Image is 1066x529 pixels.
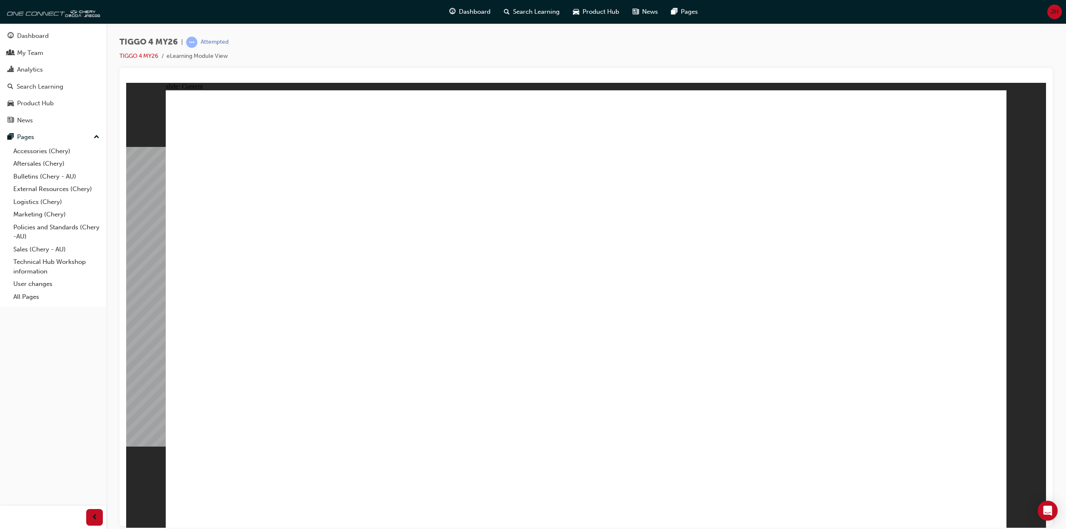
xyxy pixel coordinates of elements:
[449,7,456,17] span: guage-icon
[3,79,103,94] a: Search Learning
[17,31,49,41] div: Dashboard
[497,3,566,20] a: search-iconSearch Learning
[92,512,98,523] span: prev-icon
[566,3,626,20] a: car-iconProduct Hub
[3,129,103,145] button: Pages
[3,113,103,128] a: News
[10,221,103,243] a: Policies and Standards (Chery -AU)
[7,50,14,57] span: people-icon
[665,3,705,20] a: pages-iconPages
[633,7,639,17] span: news-icon
[671,7,677,17] span: pages-icon
[10,183,103,196] a: External Resources (Chery)
[17,48,43,58] div: My Team
[7,117,14,124] span: news-icon
[7,66,14,74] span: chart-icon
[167,52,228,61] li: eLearning Module View
[10,291,103,303] a: All Pages
[10,170,103,183] a: Bulletins (Chery - AU)
[7,83,13,91] span: search-icon
[94,132,100,143] span: up-icon
[10,196,103,209] a: Logistics (Chery)
[7,100,14,107] span: car-icon
[1047,5,1062,19] button: JH
[17,99,54,108] div: Product Hub
[17,116,33,125] div: News
[3,45,103,61] a: My Team
[201,38,229,46] div: Attempted
[681,7,698,17] span: Pages
[642,7,658,17] span: News
[10,208,103,221] a: Marketing (Chery)
[1051,7,1059,17] span: JH
[3,27,103,129] button: DashboardMy TeamAnalyticsSearch LearningProduct HubNews
[10,157,103,170] a: Aftersales (Chery)
[10,243,103,256] a: Sales (Chery - AU)
[181,37,183,47] span: |
[443,3,497,20] a: guage-iconDashboard
[504,7,510,17] span: search-icon
[10,278,103,291] a: User changes
[120,52,158,60] a: TIGGO 4 MY26
[513,7,560,17] span: Search Learning
[186,37,197,48] span: learningRecordVerb_ATTEMPT-icon
[3,62,103,77] a: Analytics
[583,7,619,17] span: Product Hub
[17,132,34,142] div: Pages
[17,65,43,75] div: Analytics
[4,3,100,20] img: oneconnect
[459,7,491,17] span: Dashboard
[7,32,14,40] span: guage-icon
[1038,501,1058,521] div: Open Intercom Messenger
[3,28,103,44] a: Dashboard
[626,3,665,20] a: news-iconNews
[120,37,178,47] span: TIGGO 4 MY26
[10,145,103,158] a: Accessories (Chery)
[3,96,103,111] a: Product Hub
[7,134,14,141] span: pages-icon
[573,7,579,17] span: car-icon
[10,256,103,278] a: Technical Hub Workshop information
[17,82,63,92] div: Search Learning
